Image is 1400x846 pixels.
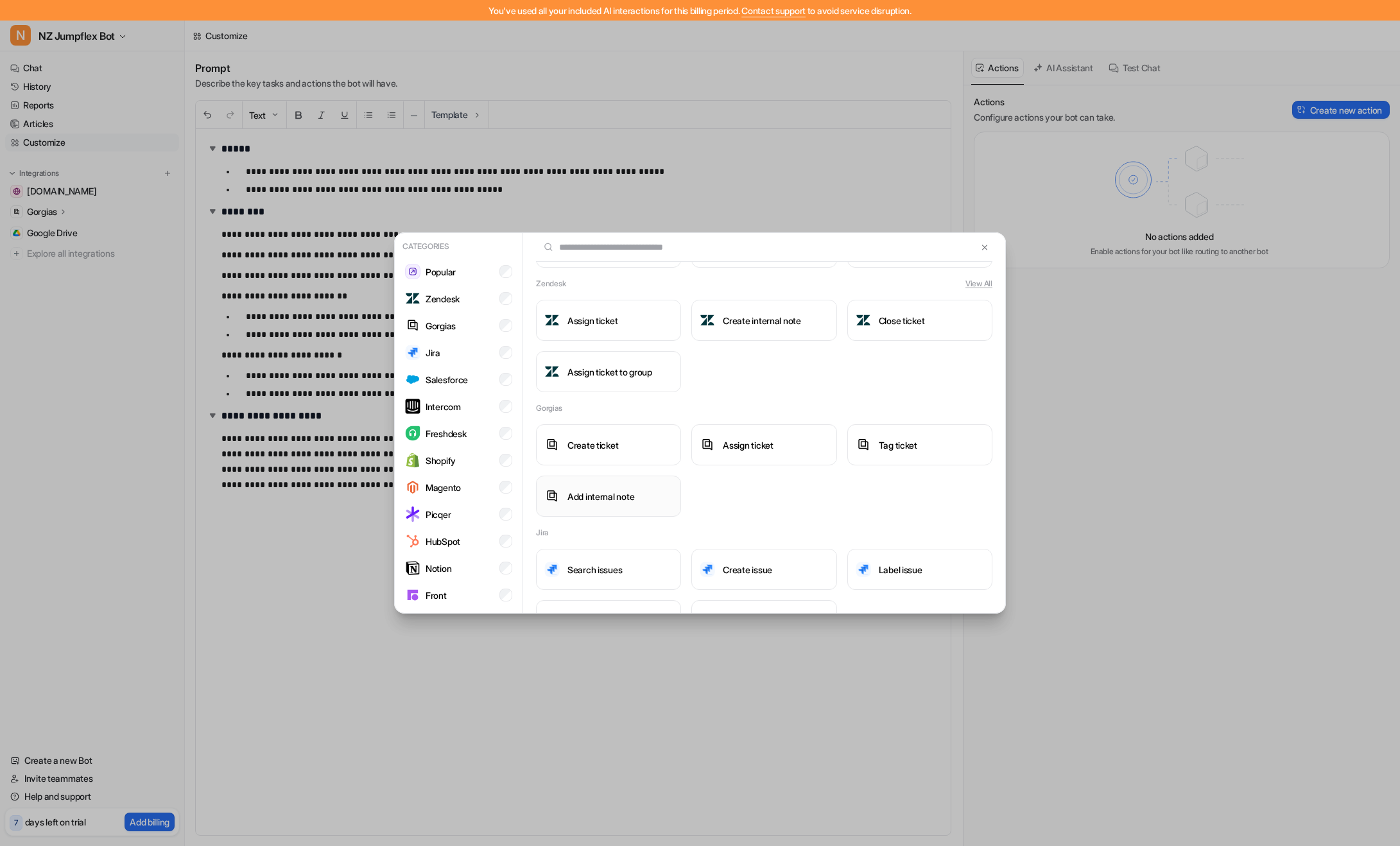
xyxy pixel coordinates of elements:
button: Assign ticketAssign ticket [536,300,681,341]
img: Create issue [700,562,715,577]
img: Assign ticket to group [544,364,560,379]
button: Create internal noteCreate internal note [691,300,836,341]
button: Assign ticket to groupAssign ticket to group [536,351,681,392]
img: Label issue [856,562,871,577]
button: Label issueLabel issue [847,549,992,590]
p: Magento [426,481,461,494]
p: Picqer [426,508,451,521]
h3: Add internal note [567,490,634,503]
p: Intercom [426,400,461,413]
h3: Assign ticket [567,314,618,327]
img: Search issues [544,562,560,577]
h3: Search issues [567,563,622,576]
h3: Close ticket [879,314,925,327]
p: Notion [426,562,451,575]
h2: Zendesk [536,278,566,289]
button: Search issuesSearch issues [536,549,681,590]
p: Front [426,589,447,602]
h2: Jira [536,527,548,539]
h3: Create issue [723,563,772,576]
button: Assign issue [536,600,681,641]
p: HubSpot [426,535,460,548]
button: Comment on issue [691,600,836,641]
p: Popular [426,265,456,279]
h2: Gorgias [536,402,562,414]
img: Add internal note [544,488,560,503]
button: Create issueCreate issue [691,549,836,590]
h3: Tag ticket [879,438,917,452]
button: Add internal noteAdd internal note [536,476,681,517]
img: Tag ticket [856,437,871,452]
button: Close ticketClose ticket [847,300,992,341]
img: Create internal note [700,313,715,328]
p: Shopify [426,454,456,467]
h3: Assign ticket to group [567,365,652,379]
h3: Create internal note [723,314,800,327]
h3: Assign ticket [723,438,773,452]
h3: Create ticket [567,438,618,452]
p: Freshdesk [426,427,466,440]
p: Categories [400,238,517,255]
button: View All [965,278,992,289]
button: Assign ticketAssign ticket [691,424,836,465]
p: Zendesk [426,292,460,306]
img: Assign ticket [700,437,715,452]
button: Create ticketCreate ticket [536,424,681,465]
img: Close ticket [856,313,871,328]
p: Jira [426,346,440,359]
p: Salesforce [426,373,468,386]
img: Assign ticket [544,313,560,328]
h3: Label issue [879,563,922,576]
img: Create ticket [544,437,560,452]
p: Gorgias [426,319,456,332]
button: Tag ticketTag ticket [847,424,992,465]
